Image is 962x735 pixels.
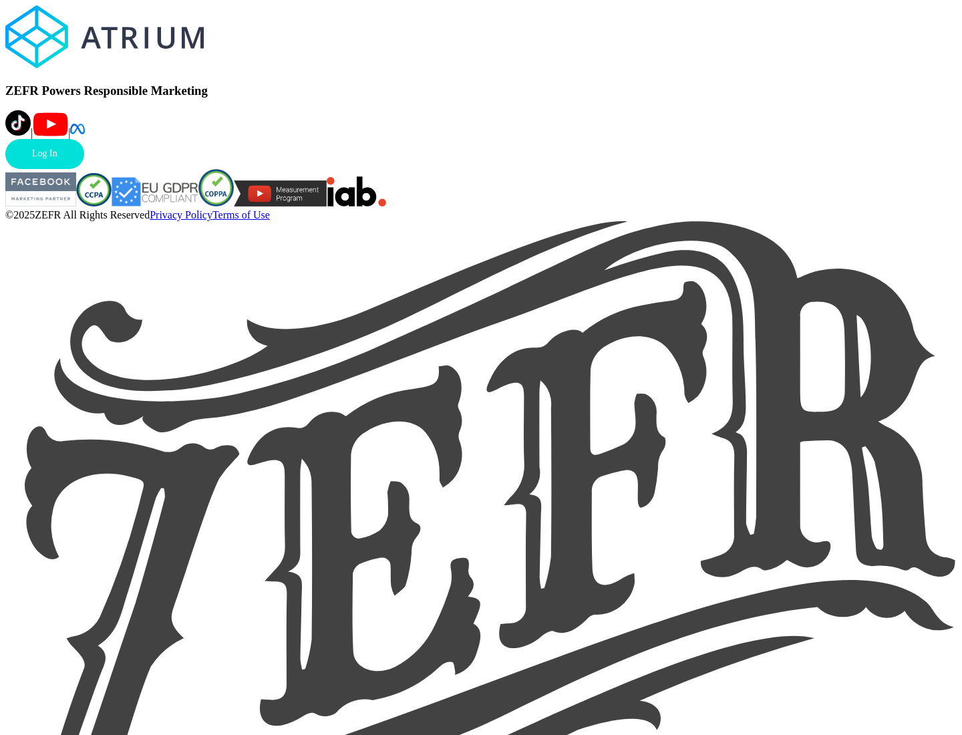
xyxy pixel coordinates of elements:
[234,180,327,206] img: YouTube Measurement Program
[212,209,270,220] a: Terms of Use
[68,127,70,138] span: |
[150,209,212,220] a: Privacy Policy
[31,127,33,138] span: |
[5,172,76,206] img: Facebook Marketing Partner
[112,177,198,206] img: GDPR Compliant
[76,173,112,206] img: CCPA Compliant
[5,209,150,220] span: © 2025 ZEFR All Rights Reserved
[327,176,386,206] img: IAB
[5,84,957,98] h1: ZEFR Powers Responsible Marketing
[198,169,234,206] img: COPPA Compliant
[5,139,84,169] a: Log In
